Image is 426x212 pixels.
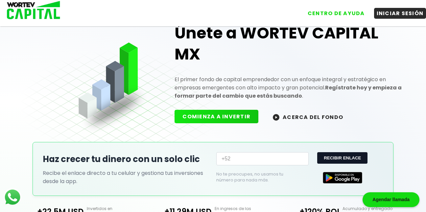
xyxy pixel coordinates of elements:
[323,172,362,183] img: Google Play
[298,3,367,19] a: CENTRO DE AYUDA
[175,113,265,120] a: COMIENZA A INVERTIR
[3,188,22,206] img: logos_whatsapp-icon.242b2217.svg
[265,110,351,124] button: ACERCA DEL FONDO
[216,171,298,183] p: No te preocupes, no usamos tu número para nada más.
[175,75,405,100] p: El primer fondo de capital emprendedor con un enfoque integral y estratégico en empresas emergent...
[175,84,402,100] strong: Regístrate hoy y empieza a formar parte del cambio que estás buscando
[317,152,367,164] button: RECIBIR ENLACE
[273,114,279,121] img: wortev-capital-acerca-del-fondo
[363,192,419,207] div: Agendar llamada
[43,169,210,185] p: Recibe el enlace directo a tu celular y gestiona tus inversiones desde la app.
[175,110,258,123] button: COMIENZA A INVERTIR
[305,8,367,19] button: CENTRO DE AYUDA
[43,153,210,166] h2: Haz crecer tu dinero con un solo clic
[175,23,405,65] h1: Únete a WORTEV CAPITAL MX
